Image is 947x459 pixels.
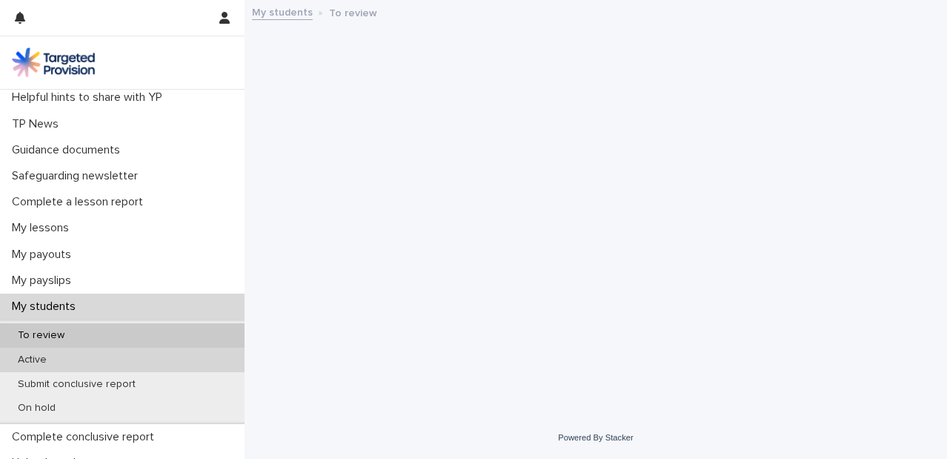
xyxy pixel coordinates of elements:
p: My payslips [6,274,83,288]
a: Powered By Stacker [558,433,633,442]
p: My lessons [6,221,81,235]
p: Complete conclusive report [6,430,166,444]
p: TP News [6,117,70,131]
p: Complete a lesson report [6,195,155,209]
p: On hold [6,402,67,415]
p: Helpful hints to share with YP [6,90,174,105]
p: To review [329,4,377,20]
a: My students [252,3,313,20]
img: M5nRWzHhSzIhMunXDL62 [12,47,95,77]
p: Guidance documents [6,143,132,157]
p: To review [6,329,76,342]
p: Submit conclusive report [6,378,147,391]
p: My payouts [6,248,83,262]
p: My students [6,300,87,314]
p: Active [6,354,59,366]
p: Safeguarding newsletter [6,169,150,183]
